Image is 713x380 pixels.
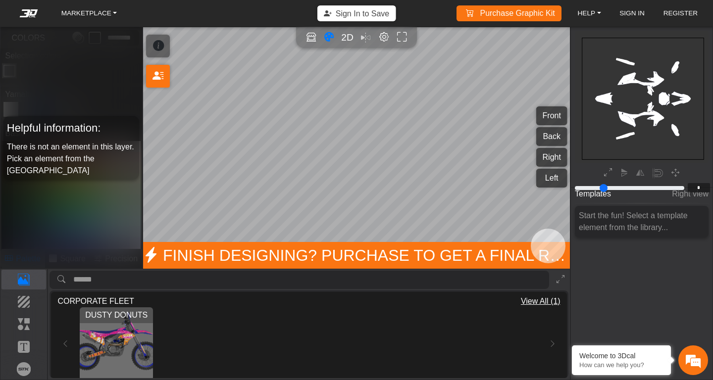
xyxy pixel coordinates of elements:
button: 2D [340,31,355,45]
span: 2D [341,32,354,43]
div: Chat with us now [66,52,181,65]
button: Full screen [395,31,409,45]
span: Start the fun! Select a template element from the library... [579,211,688,232]
span: CORPORATE FLEET [57,295,134,307]
button: Sign In to Save [317,5,396,21]
p: How can we help you? [579,361,663,369]
a: SIGN IN [615,6,649,20]
h5: Helpful information: [7,119,136,137]
span: Finish Designing? Purchase to get a final review [143,242,570,269]
div: Minimize live chat window [162,5,186,29]
span: Conversation [5,310,66,317]
div: Welcome to 3Dcal [579,352,663,360]
button: Left [536,169,567,188]
button: Pan [668,166,683,181]
a: Purchase Graphic Kit [459,5,559,21]
button: Expand Library [553,271,568,289]
textarea: Type your message and hit 'Enter' [5,258,189,292]
div: Navigation go back [11,51,26,66]
a: HELP [574,6,605,20]
a: MARKETPLACE [57,6,121,20]
span: View All (1) [521,295,560,307]
input: search asset [73,271,549,289]
span: There is not an element in this layer. Pick an element from the [GEOGRAPHIC_DATA] [7,142,134,175]
button: Front [536,106,567,125]
span: DUSTY DONUTS [84,309,149,321]
button: Color tool [322,31,336,45]
button: Back [536,127,567,146]
div: FAQs [66,292,128,323]
button: Expand 2D editor [600,166,615,181]
button: Open in Showroom [304,31,318,45]
a: REGISTER [660,6,702,20]
div: Articles [127,292,189,323]
button: Right [536,148,567,167]
span: We're online! [57,116,137,210]
button: Editor settings [377,31,391,45]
